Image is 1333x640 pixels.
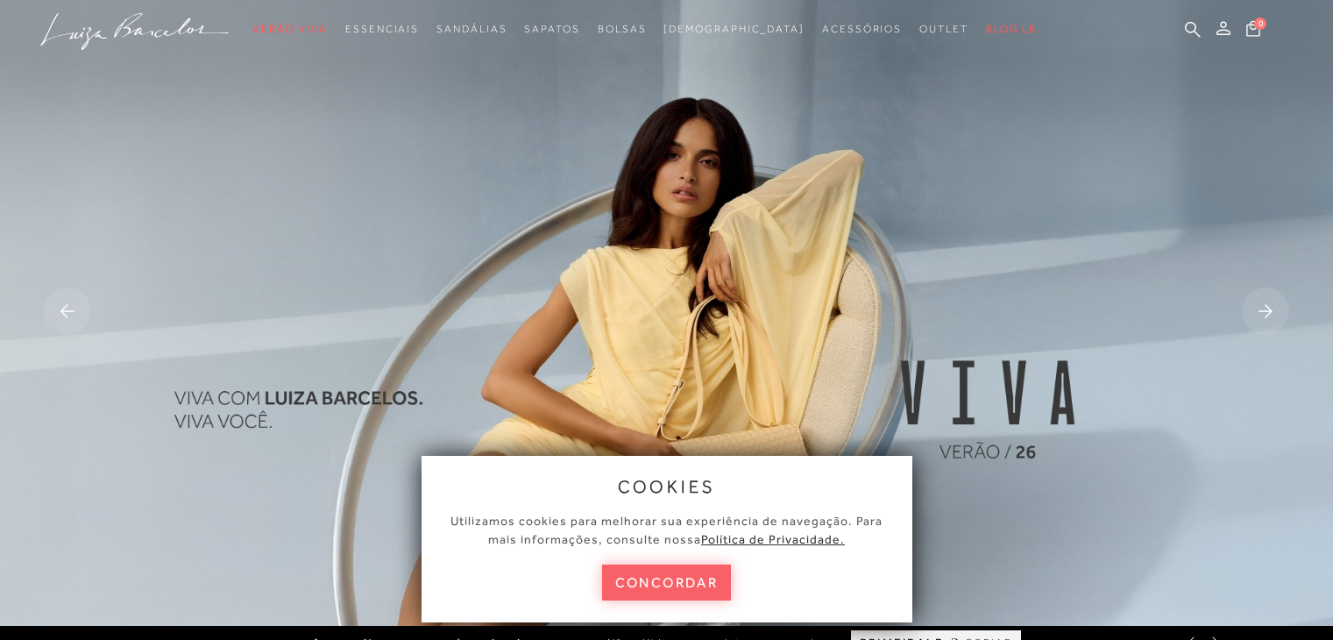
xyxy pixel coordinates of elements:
span: Essenciais [345,23,419,35]
a: BLOG LB [986,13,1037,46]
a: noSubCategoriesText [598,13,647,46]
span: BLOG LB [986,23,1037,35]
span: Outlet [919,23,968,35]
a: noSubCategoriesText [436,13,507,46]
span: Bolsas [598,23,647,35]
span: 0 [1254,18,1266,30]
a: noSubCategoriesText [524,13,579,46]
button: concordar [602,565,732,601]
a: noSubCategoriesText [252,13,328,46]
a: Política de Privacidade. [701,532,845,546]
button: 0 [1241,19,1266,43]
span: [DEMOGRAPHIC_DATA] [663,23,805,35]
span: Sapatos [524,23,579,35]
a: noSubCategoriesText [663,13,805,46]
a: noSubCategoriesText [345,13,419,46]
span: cookies [618,477,716,496]
span: Acessórios [822,23,902,35]
a: noSubCategoriesText [919,13,968,46]
span: Sandálias [436,23,507,35]
a: noSubCategoriesText [822,13,902,46]
span: Utilizamos cookies para melhorar sua experiência de navegação. Para mais informações, consulte nossa [450,514,883,546]
span: Verão Viva [252,23,328,35]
